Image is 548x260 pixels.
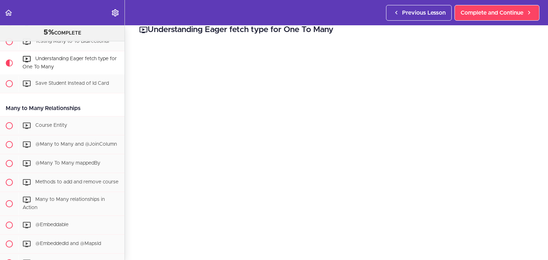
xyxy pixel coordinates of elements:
[22,56,117,69] span: Understanding Eager fetch type for One To Many
[35,222,68,227] span: @Embeddable
[35,161,100,166] span: @Many To Many mappedBy
[455,5,539,21] a: Complete and Continue
[35,39,109,44] span: Testing Many to To Bidirectional
[44,29,54,36] span: 5%
[111,9,120,17] svg: Settings Menu
[9,28,116,37] div: COMPLETE
[22,197,105,210] span: Many to Many relationships in Action
[35,180,118,185] span: Methods to add and remove course
[139,24,534,36] h2: Understanding Eager fetch type for One To Many
[35,81,109,86] span: Save Student Instead of Id Card
[35,142,117,147] span: @Many to Many and @JoinColumn
[402,9,446,17] span: Previous Lesson
[35,241,101,246] span: @EmbeddedId and @MapsId
[461,9,523,17] span: Complete and Continue
[35,123,67,128] span: Course Entity
[4,9,13,17] svg: Back to course curriculum
[386,5,452,21] a: Previous Lesson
